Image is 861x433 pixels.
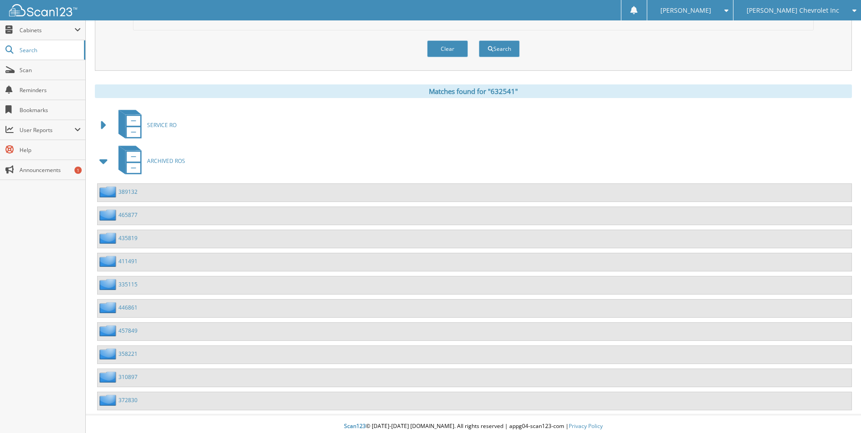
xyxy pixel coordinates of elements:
[20,126,74,134] span: User Reports
[118,350,138,358] a: 358221
[118,373,138,381] a: 310897
[118,211,138,219] a: 465877
[20,166,81,174] span: Announcements
[118,257,138,265] a: 411491
[99,325,118,336] img: folder2.png
[99,348,118,359] img: folder2.png
[99,371,118,383] img: folder2.png
[9,4,77,16] img: scan123-logo-white.svg
[99,209,118,221] img: folder2.png
[344,422,366,430] span: Scan123
[118,234,138,242] a: 435819
[99,232,118,244] img: folder2.png
[20,106,81,114] span: Bookmarks
[479,40,520,57] button: Search
[816,389,861,433] iframe: Chat Widget
[20,146,81,154] span: Help
[747,8,839,13] span: [PERSON_NAME] Chevrolet Inc
[20,86,81,94] span: Reminders
[118,280,138,288] a: 335115
[118,188,138,196] a: 389132
[74,167,82,174] div: 1
[99,394,118,406] img: folder2.png
[99,302,118,313] img: folder2.png
[20,66,81,74] span: Scan
[113,107,177,143] a: SERVICE RO
[660,8,711,13] span: [PERSON_NAME]
[113,143,185,179] a: ARCHIVED ROS
[147,157,185,165] span: ARCHIVED ROS
[147,121,177,129] span: SERVICE RO
[95,84,852,98] div: Matches found for "632541"
[99,256,118,267] img: folder2.png
[20,46,79,54] span: Search
[118,327,138,335] a: 457849
[99,279,118,290] img: folder2.png
[99,186,118,197] img: folder2.png
[118,396,138,404] a: 372830
[569,422,603,430] a: Privacy Policy
[427,40,468,57] button: Clear
[20,26,74,34] span: Cabinets
[118,304,138,311] a: 446861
